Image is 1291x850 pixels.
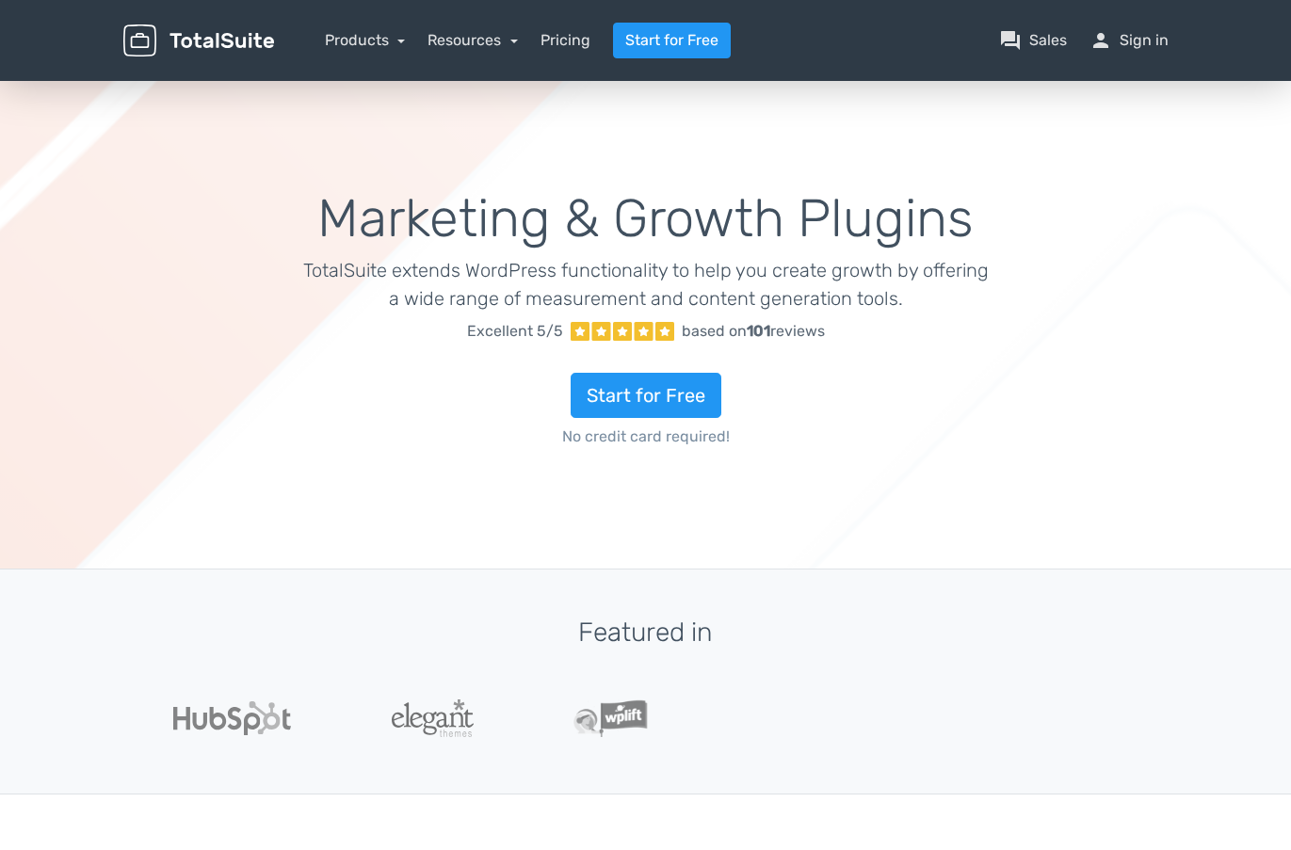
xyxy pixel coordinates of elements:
[682,320,825,343] div: based on reviews
[173,701,291,735] img: Hubspot
[1089,29,1169,52] a: personSign in
[541,29,590,52] a: Pricing
[302,425,989,448] span: No credit card required!
[467,320,563,343] span: Excellent 5/5
[325,31,406,49] a: Products
[302,313,989,350] a: Excellent 5/5 based on101reviews
[392,699,474,737] img: ElegantThemes
[747,322,770,340] strong: 101
[302,190,989,249] h1: Marketing & Growth Plugins
[428,31,518,49] a: Resources
[999,29,1022,52] span: question_answer
[613,23,731,58] a: Start for Free
[123,24,274,57] img: TotalSuite for WordPress
[123,618,1169,648] h3: Featured in
[999,29,1067,52] a: question_answerSales
[302,256,989,313] p: TotalSuite extends WordPress functionality to help you create growth by offering a wide range of ...
[571,373,721,418] a: Start for Free
[573,699,648,737] img: WPLift
[1089,29,1112,52] span: person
